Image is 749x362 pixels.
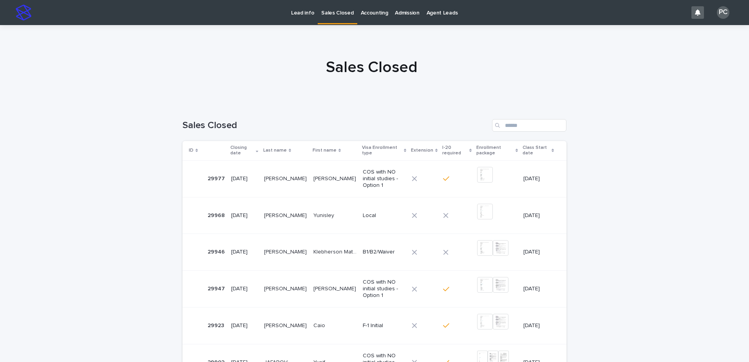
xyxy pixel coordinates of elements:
p: Extension [411,146,433,155]
p: MARTINEZ SUAREZ [264,174,308,182]
p: F-1 Initial [363,322,405,329]
p: [DATE] [231,176,258,182]
p: [DATE] [523,176,554,182]
tr: 2994629946 [DATE][PERSON_NAME][PERSON_NAME] Klebherson MatheusKlebherson Matheus B1/B2/Waiver[DATE] [183,234,566,271]
p: 29946 [208,247,226,255]
p: Yunisley [313,211,336,219]
p: COS with NO initial studies - Option 1 [363,279,405,299]
p: 29977 [208,174,226,182]
p: Local [363,212,405,219]
tr: 2996829968 [DATE][PERSON_NAME][PERSON_NAME] YunisleyYunisley Local[DATE] [183,197,566,234]
p: Caio [313,321,327,329]
p: [DATE] [523,322,554,329]
img: stacker-logo-s-only.png [16,5,31,20]
p: [PERSON_NAME] [313,174,358,182]
p: Enrollment package [476,143,513,158]
p: COS with NO initial studies - Option 1 [363,169,405,188]
p: [DATE] [523,212,554,219]
p: Closing date [230,143,254,158]
p: First name [313,146,337,155]
p: [DATE] [523,286,554,292]
p: 29947 [208,284,226,292]
p: B1/B2/Waiver [363,249,405,255]
tr: 2997729977 [DATE][PERSON_NAME][PERSON_NAME] [PERSON_NAME][PERSON_NAME] COS with NO initial studie... [183,160,566,197]
p: [DATE] [523,249,554,255]
tr: 2992329923 [DATE][PERSON_NAME][PERSON_NAME] CaioCaio F-1 Initial[DATE] [183,307,566,344]
p: I-20 required [442,143,467,158]
p: [DATE] [231,322,258,329]
p: 29968 [208,211,226,219]
p: [DATE] [231,212,258,219]
p: [PERSON_NAME] [264,211,308,219]
div: PC [717,6,729,19]
input: Search [492,119,566,132]
h1: Sales Closed [180,58,564,77]
p: [DATE] [231,286,258,292]
p: Last name [263,146,287,155]
p: [DATE] [231,249,258,255]
p: Visa Enrollment type [362,143,402,158]
p: CASTELLANOS ALVAREZ [264,284,308,292]
p: 29923 [208,321,226,329]
tr: 2994729947 [DATE][PERSON_NAME][PERSON_NAME] [PERSON_NAME][PERSON_NAME] COS with NO initial studie... [183,271,566,308]
p: [PERSON_NAME] [264,321,308,329]
p: Klebherson Matheus [313,247,358,255]
p: [PERSON_NAME] [313,284,358,292]
h1: Sales Closed [183,120,489,131]
p: [PERSON_NAME] [264,247,308,255]
p: ID [189,146,194,155]
p: Class Start date [523,143,550,158]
